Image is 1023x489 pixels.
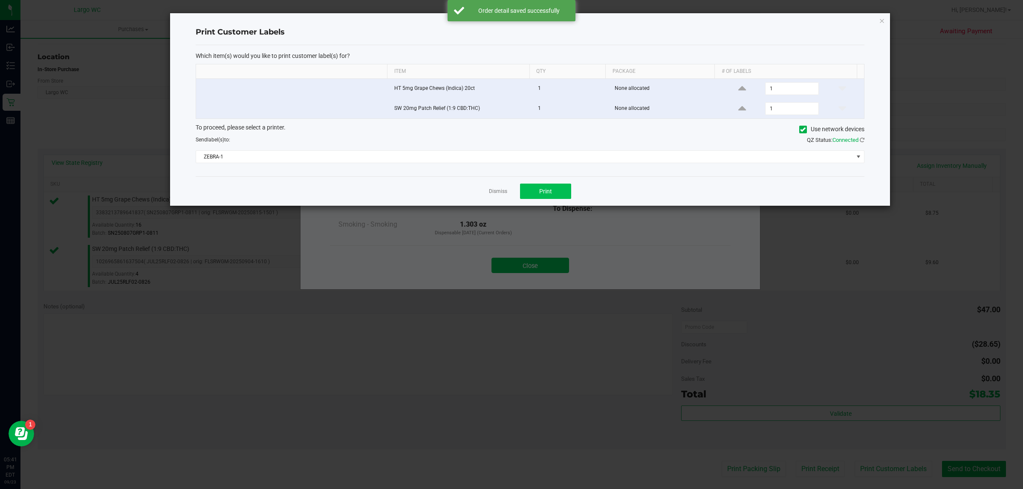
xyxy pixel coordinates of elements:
a: Dismiss [489,188,507,195]
td: 1 [533,99,610,118]
td: 1 [533,79,610,99]
h4: Print Customer Labels [196,27,864,38]
td: None allocated [610,99,720,118]
iframe: Resource center [9,421,34,446]
span: label(s) [207,137,224,143]
div: To proceed, please select a printer. [189,123,871,136]
label: Use network devices [799,125,864,134]
p: Which item(s) would you like to print customer label(s) for? [196,52,864,60]
th: Qty [529,64,606,79]
span: Send to: [196,137,230,143]
td: SW 20mg Patch Relief (1:9 CBD:THC) [389,99,533,118]
span: Connected [832,137,858,143]
iframe: Resource center unread badge [25,420,35,430]
span: ZEBRA-1 [196,151,853,163]
th: Package [605,64,714,79]
span: Print [539,188,552,195]
th: Item [387,64,529,79]
span: QZ Status: [807,137,864,143]
td: HT 5mg Grape Chews (Indica) 20ct [389,79,533,99]
td: None allocated [610,79,720,99]
div: Order detail saved successfully [469,6,569,15]
th: # of labels [714,64,857,79]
